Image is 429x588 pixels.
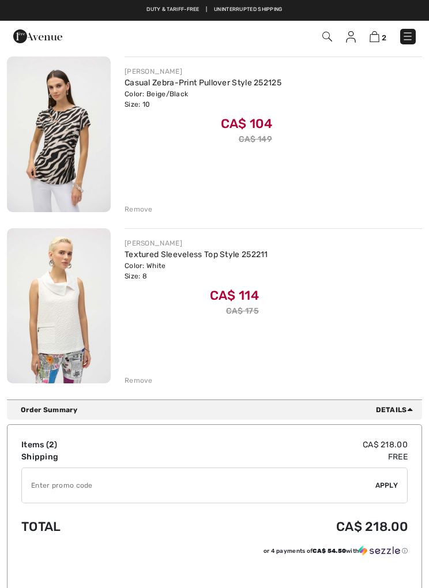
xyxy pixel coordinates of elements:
td: Items ( ) [21,439,159,451]
span: Details [376,405,417,415]
img: Textured Sleeveless Top Style 252211 [7,228,111,384]
img: Sezzle [359,545,400,556]
img: My Info [346,31,356,43]
div: Color: White Size: 8 [125,261,268,281]
div: Remove [125,375,153,386]
span: 2 [49,440,54,450]
img: 1ère Avenue [13,25,62,48]
img: Shopping Bag [370,31,379,42]
span: CA$ 114 [210,288,259,303]
s: CA$ 149 [239,134,272,144]
div: Remove [125,204,153,214]
div: Order Summary [21,405,417,415]
a: Casual Zebra-Print Pullover Style 252125 [125,78,281,88]
span: CA$ 54.50 [313,548,346,555]
s: CA$ 175 [226,306,259,316]
td: Free [159,451,408,463]
a: Duty & tariff-free | Uninterrupted shipping [146,6,282,12]
a: 1ère Avenue [13,31,62,41]
img: Search [322,32,332,42]
div: [PERSON_NAME] [125,66,281,77]
a: Textured Sleeveless Top Style 252211 [125,250,268,259]
span: 2 [382,33,386,42]
td: CA$ 218.00 [159,508,408,545]
td: Shipping [21,451,159,463]
img: Menu [402,31,413,42]
div: Color: Beige/Black Size: 10 [125,89,281,110]
div: or 4 payments of with [264,545,408,556]
span: Apply [375,480,398,491]
td: Total [21,508,159,545]
span: CA$ 104 [221,116,272,131]
div: [PERSON_NAME] [125,238,268,248]
td: CA$ 218.00 [159,439,408,451]
a: 2 [370,31,386,43]
img: Casual Zebra-Print Pullover Style 252125 [7,56,111,212]
div: or 4 payments ofCA$ 54.50withSezzle Click to learn more about Sezzle [21,545,408,560]
input: Promo code [22,468,375,503]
